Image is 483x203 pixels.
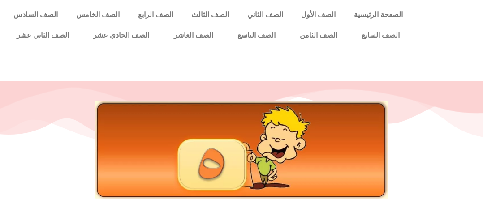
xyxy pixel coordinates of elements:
[225,25,288,46] a: الصف التاسع
[292,4,345,25] a: الصف الأول
[81,25,161,46] a: الصف الحادي عشر
[288,25,349,46] a: الصف الثامن
[238,4,292,25] a: الصف الثاني
[4,25,81,46] a: الصف الثاني عشر
[345,4,412,25] a: الصفحة الرئيسية
[4,4,67,25] a: الصف السادس
[182,4,238,25] a: الصف الثالث
[129,4,182,25] a: الصف الرابع
[161,25,225,46] a: الصف العاشر
[349,25,412,46] a: الصف السابع
[67,4,129,25] a: الصف الخامس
